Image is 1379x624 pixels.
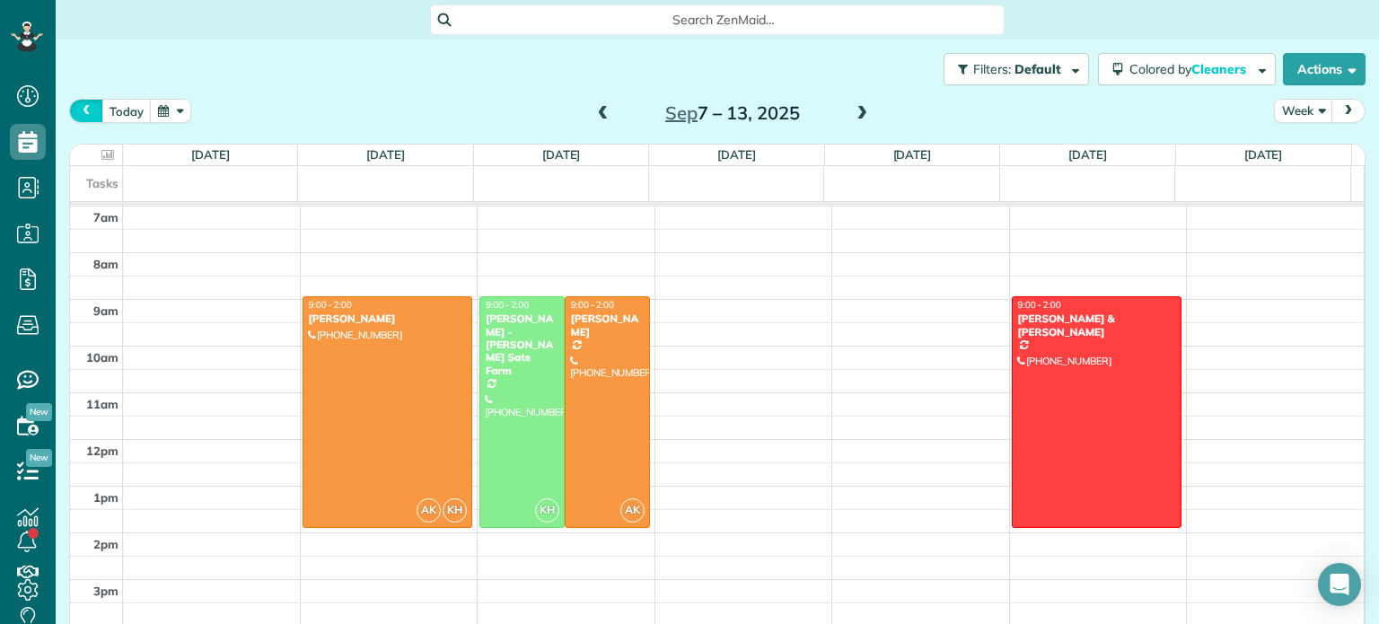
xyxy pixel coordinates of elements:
[93,584,119,598] span: 3pm
[620,498,645,523] span: AK
[1068,147,1107,162] a: [DATE]
[93,537,119,551] span: 2pm
[1331,99,1366,123] button: next
[1283,53,1366,85] button: Actions
[944,53,1089,85] button: Filters: Default
[717,147,756,162] a: [DATE]
[571,299,614,311] span: 9:00 - 2:00
[1018,299,1061,311] span: 9:00 - 2:00
[1017,312,1177,338] div: [PERSON_NAME] & [PERSON_NAME]
[1274,99,1333,123] button: Week
[69,99,103,123] button: prev
[86,397,119,411] span: 11am
[191,147,230,162] a: [DATE]
[26,403,52,421] span: New
[417,498,441,523] span: AK
[620,103,845,123] h2: 7 – 13, 2025
[486,299,529,311] span: 9:00 - 2:00
[443,498,467,523] span: KH
[93,257,119,271] span: 8am
[86,444,119,458] span: 12pm
[535,498,559,523] span: KH
[1098,53,1276,85] button: Colored byCleaners
[86,176,119,190] span: Tasks
[570,312,645,338] div: [PERSON_NAME]
[485,312,559,377] div: [PERSON_NAME] - [PERSON_NAME] Sate Farm
[309,299,352,311] span: 9:00 - 2:00
[973,61,1011,77] span: Filters:
[935,53,1089,85] a: Filters: Default
[1244,147,1283,162] a: [DATE]
[93,303,119,318] span: 9am
[1129,61,1252,77] span: Colored by
[1318,563,1361,606] div: Open Intercom Messenger
[86,350,119,365] span: 10am
[665,101,698,124] span: Sep
[93,490,119,505] span: 1pm
[93,210,119,224] span: 7am
[26,449,52,467] span: New
[1014,61,1062,77] span: Default
[101,99,152,123] button: today
[308,312,468,325] div: [PERSON_NAME]
[542,147,581,162] a: [DATE]
[366,147,405,162] a: [DATE]
[1191,61,1249,77] span: Cleaners
[893,147,932,162] a: [DATE]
